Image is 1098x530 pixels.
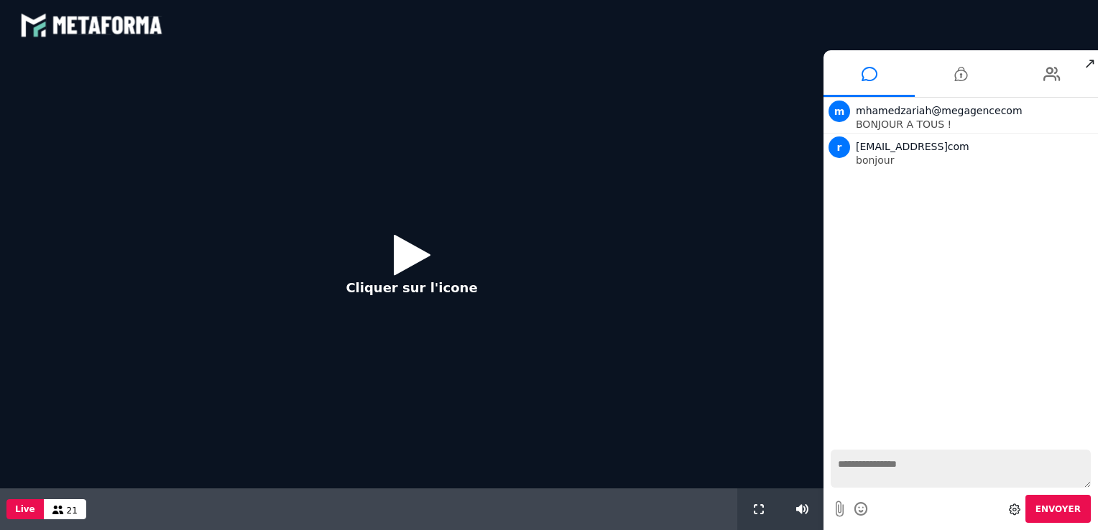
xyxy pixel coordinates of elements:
p: Cliquer sur l'icone [346,278,477,297]
button: Live [6,499,44,519]
span: Envoyer [1035,504,1081,514]
p: BONJOUR A TOUS ! [856,119,1094,129]
span: 21 [67,506,78,516]
span: r [829,136,850,158]
span: [EMAIL_ADDRESS]com [856,141,969,152]
p: bonjour [856,155,1094,165]
button: Envoyer [1025,495,1091,523]
span: ↗ [1081,50,1098,76]
span: m [829,101,850,122]
span: mhamedzariah@megagencecom [856,105,1023,116]
button: Cliquer sur l'icone [331,223,492,316]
